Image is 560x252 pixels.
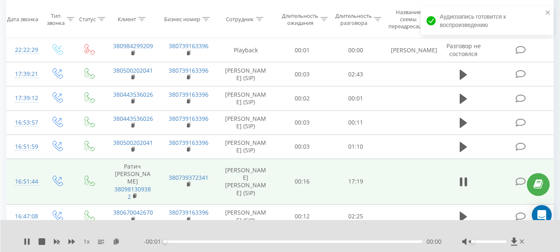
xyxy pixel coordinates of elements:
a: 380739163396 [169,42,208,50]
div: Клиент [118,16,136,23]
div: 16:51:59 [15,139,32,155]
td: 00:01 [276,38,329,62]
span: 1 x [83,237,90,246]
td: [PERSON_NAME] (SIP) [216,86,276,110]
div: Сотрудник [226,16,254,23]
div: 17:39:21 [15,66,32,82]
td: [PERSON_NAME] [383,38,438,62]
td: Playback [216,38,276,62]
td: [PERSON_NAME] [PERSON_NAME] (SIP) [216,159,276,204]
td: 00:03 [276,110,329,135]
div: Accessibility label [163,240,167,243]
a: 380739163396 [169,208,208,216]
div: 17:39:12 [15,90,32,106]
span: - 00:01 [144,237,165,246]
td: 00:16 [276,159,329,204]
div: Accessibility label [471,240,474,243]
td: [PERSON_NAME] (SIP) [216,135,276,159]
a: 380739163396 [169,115,208,122]
td: 17:19 [329,159,383,204]
a: 380500202041 [113,139,153,147]
td: Ратич [PERSON_NAME] [105,159,160,204]
td: 00:00 [329,38,383,62]
div: 16:47:08 [15,208,32,225]
td: [PERSON_NAME] (SIP) [216,204,276,228]
div: Дата звонка [7,16,38,23]
a: 380739163396 [169,139,208,147]
td: 00:03 [276,135,329,159]
div: Длительность разговора [335,12,372,26]
div: Бизнес номер [164,16,200,23]
a: 380739372341 [169,174,208,181]
a: 380981309382 [114,185,151,201]
div: 22:22:29 [15,42,32,58]
div: Длительность ожидания [282,12,318,26]
div: Тип звонка [47,12,65,26]
div: Статус [79,16,96,23]
a: 380739163396 [169,66,208,74]
td: 00:12 [276,204,329,228]
td: 02:43 [329,62,383,86]
a: 380443536026 [113,91,153,98]
div: Аудиозапись готовится к воспроизведению [421,7,553,35]
a: 380500202041 [113,66,153,74]
button: close [545,9,551,17]
a: 380984299209 [113,42,153,50]
td: 00:01 [329,86,383,110]
td: [PERSON_NAME] (SIP) [216,62,276,86]
a: 380670042670 [113,208,153,216]
td: 01:10 [329,135,383,159]
span: 00:00 [427,237,441,246]
div: Open Intercom Messenger [532,205,552,225]
span: Разговор не состоялся [446,42,481,57]
a: 380443536026 [113,115,153,122]
td: [PERSON_NAME] (SIP) [216,110,276,135]
div: 16:53:57 [15,115,32,131]
a: 380739163396 [169,91,208,98]
div: Название схемы переадресации [388,9,428,30]
td: 00:02 [276,86,329,110]
td: 02:25 [329,204,383,228]
td: 00:03 [276,62,329,86]
div: 16:51:44 [15,174,32,190]
td: 00:11 [329,110,383,135]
